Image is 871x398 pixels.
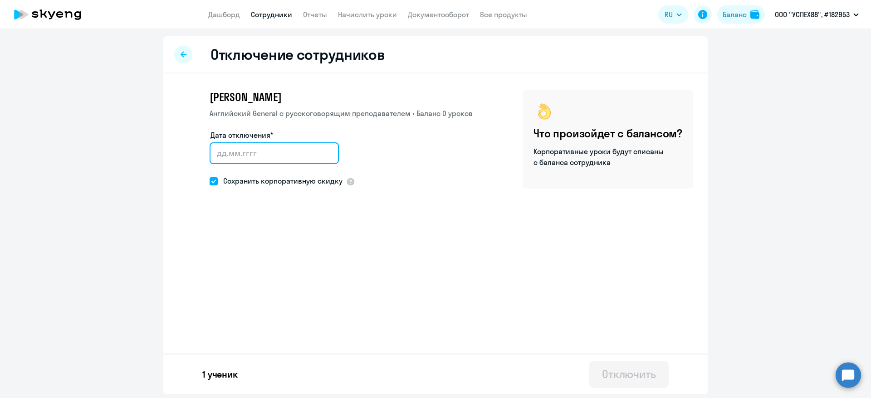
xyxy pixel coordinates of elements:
[303,10,327,19] a: Отчеты
[210,142,339,164] input: дд.мм.гггг
[208,10,240,19] a: Дашборд
[533,146,665,168] p: Корпоративные уроки будут списаны с баланса сотрудника
[775,9,850,20] p: ООО "УСПЕХ88", #182953
[210,90,281,104] span: [PERSON_NAME]
[210,130,273,141] label: Дата отключения*
[717,5,765,24] button: Балансbalance
[770,4,863,25] button: ООО "УСПЕХ88", #182953
[533,101,555,122] img: ok
[602,367,656,381] div: Отключить
[665,9,673,20] span: RU
[210,45,385,63] h2: Отключение сотрудников
[210,108,473,119] p: Английский General с русскоговорящим преподавателем • Баланс 0 уроков
[750,10,759,19] img: balance
[589,361,669,388] button: Отключить
[723,9,747,20] div: Баланс
[658,5,688,24] button: RU
[202,368,238,381] p: 1 ученик
[480,10,527,19] a: Все продукты
[218,175,343,186] span: Сохранить корпоративную скидку
[408,10,469,19] a: Документооборот
[338,10,397,19] a: Начислить уроки
[251,10,292,19] a: Сотрудники
[533,126,682,141] h4: Что произойдет с балансом?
